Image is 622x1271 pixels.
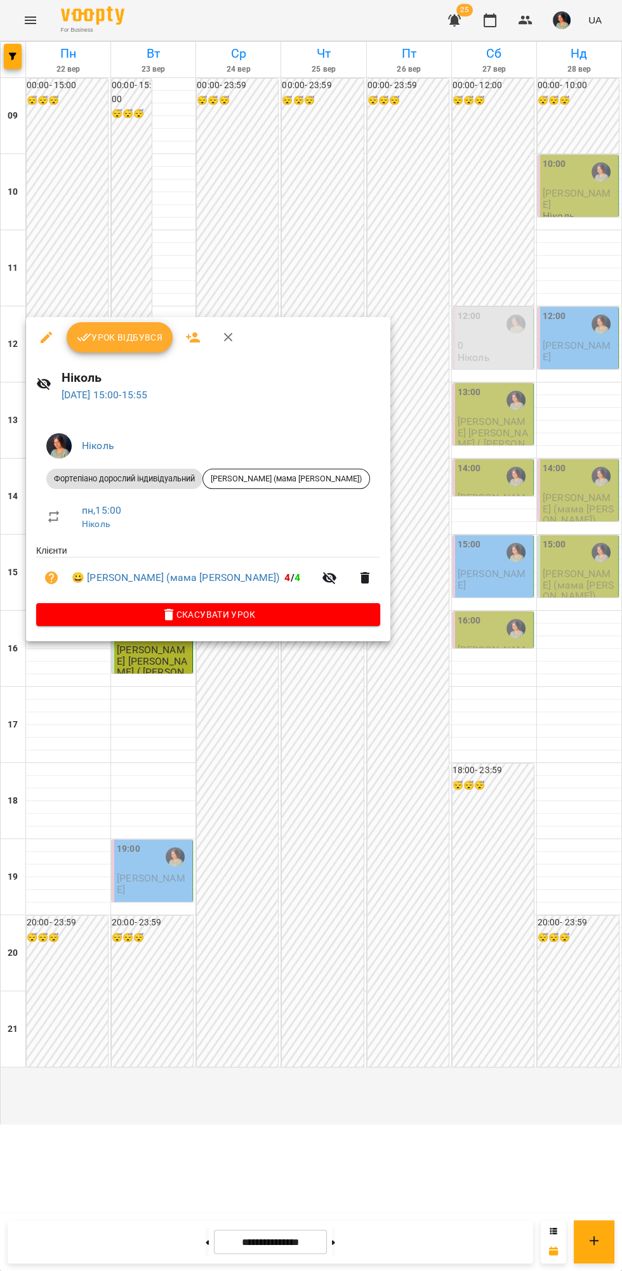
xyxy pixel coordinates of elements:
[36,603,380,626] button: Скасувати Урок
[82,504,121,516] a: пн , 15:00
[67,322,173,353] button: Урок відбувся
[36,563,67,593] button: Візит ще не сплачено. Додати оплату?
[203,473,369,485] span: [PERSON_NAME] (мама [PERSON_NAME])
[294,571,300,583] span: 4
[284,571,290,583] span: 4
[46,607,370,622] span: Скасувати Урок
[46,473,202,485] span: Фортепіано дорослий індивідуальний
[62,389,148,401] a: [DATE] 15:00-15:55
[72,570,279,585] a: 😀 [PERSON_NAME] (мама [PERSON_NAME])
[77,330,163,345] span: Урок відбувся
[62,368,380,388] h6: Ніколь
[202,469,370,489] div: [PERSON_NAME] (мама [PERSON_NAME])
[46,433,72,459] img: e7cc86ff2ab213a8ed988af7ec1c5bbe.png
[82,440,114,452] a: Ніколь
[36,544,380,603] ul: Клієнти
[82,519,110,529] a: Ніколь
[284,571,300,583] b: /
